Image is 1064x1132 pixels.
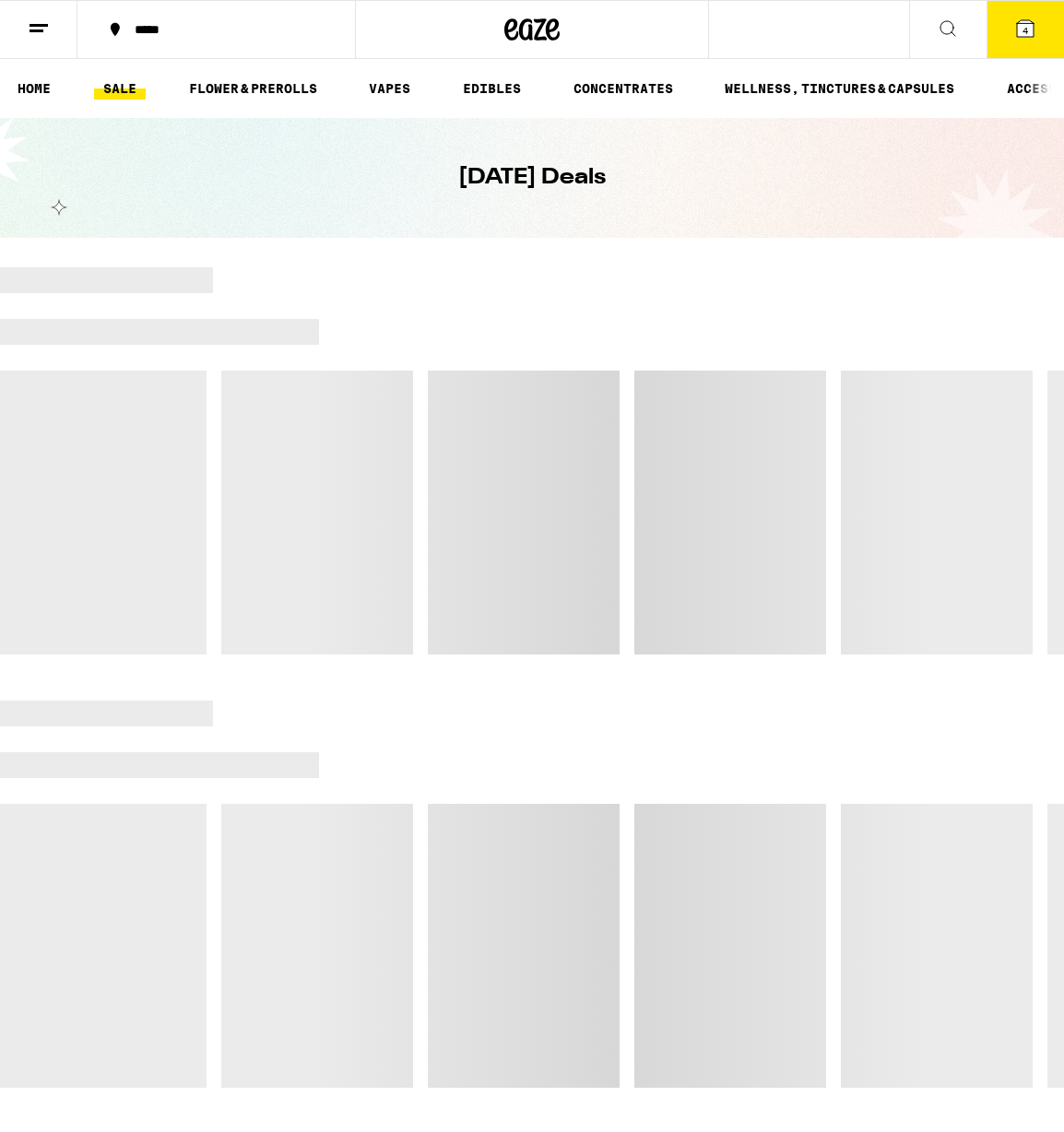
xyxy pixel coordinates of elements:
[180,77,326,100] a: FLOWER & PREROLLS
[8,77,60,100] a: HOME
[946,1077,1046,1123] iframe: Opens a widget where you can find more information
[360,77,420,100] a: VAPES
[1023,25,1028,36] span: 4
[987,1,1064,58] button: 4
[454,77,530,100] a: EDIBLES
[715,77,964,100] a: WELLNESS, TINCTURES & CAPSULES
[94,77,146,100] a: SALE
[458,162,606,194] h1: [DATE] Deals
[564,77,682,100] a: CONCENTRATES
